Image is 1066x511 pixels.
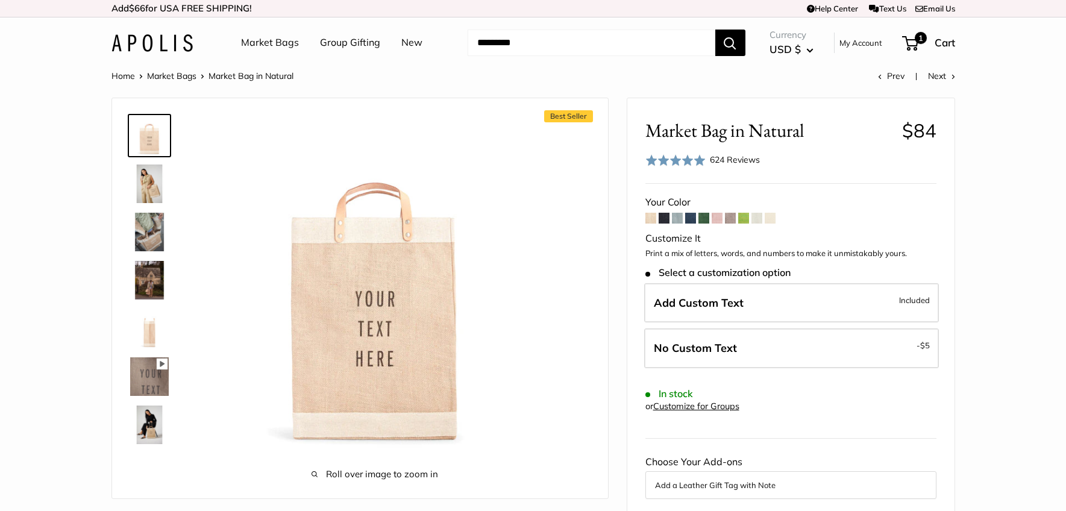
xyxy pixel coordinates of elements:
[128,355,171,398] a: Market Bag in Natural
[645,453,936,499] div: Choose Your Add-ons
[128,259,171,302] a: Market Bag in Natural
[130,213,169,251] img: Market Bag in Natural
[111,71,135,81] a: Home
[111,34,193,52] img: Apolis
[645,398,739,415] div: or
[902,119,936,142] span: $84
[645,193,936,212] div: Your Color
[715,30,745,56] button: Search
[899,293,930,307] span: Included
[928,71,955,81] a: Next
[878,71,905,81] a: Prev
[920,340,930,350] span: $5
[770,27,814,43] span: Currency
[128,162,171,205] a: Market Bag in Natural
[644,283,939,323] label: Add Custom Text
[653,401,739,412] a: Customize for Groups
[839,36,882,50] a: My Account
[869,4,906,13] a: Text Us
[710,154,760,165] span: 624 Reviews
[654,341,737,355] span: No Custom Text
[917,338,930,353] span: -
[645,267,791,278] span: Select a customization option
[644,328,939,368] label: Leave Blank
[915,4,955,13] a: Email Us
[770,43,801,55] span: USD $
[645,230,936,248] div: Customize It
[645,248,936,260] p: Print a mix of letters, words, and numbers to make it unmistakably yours.
[241,34,299,52] a: Market Bags
[208,466,541,483] span: Roll over image to zoom in
[645,388,693,400] span: In stock
[401,34,422,52] a: New
[130,165,169,203] img: Market Bag in Natural
[208,71,293,81] span: Market Bag in Natural
[807,4,858,13] a: Help Center
[770,40,814,59] button: USD $
[147,71,196,81] a: Market Bags
[130,309,169,348] img: description_13" wide, 18" high, 8" deep; handles: 3.5"
[320,34,380,52] a: Group Gifting
[128,210,171,254] a: Market Bag in Natural
[128,451,171,495] a: Market Bag in Natural
[128,307,171,350] a: description_13" wide, 18" high, 8" deep; handles: 3.5"
[544,110,593,122] span: Best Seller
[208,116,541,449] img: Market Bag in Natural
[654,296,744,310] span: Add Custom Text
[914,32,926,44] span: 1
[128,403,171,447] a: Market Bag in Natural
[935,36,955,49] span: Cart
[468,30,715,56] input: Search...
[130,261,169,299] img: Market Bag in Natural
[129,2,145,14] span: $66
[130,406,169,444] img: Market Bag in Natural
[645,119,893,142] span: Market Bag in Natural
[130,357,169,396] img: Market Bag in Natural
[655,478,927,492] button: Add a Leather Gift Tag with Note
[130,116,169,155] img: Market Bag in Natural
[111,68,293,84] nav: Breadcrumb
[128,114,171,157] a: Market Bag in Natural
[903,33,955,52] a: 1 Cart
